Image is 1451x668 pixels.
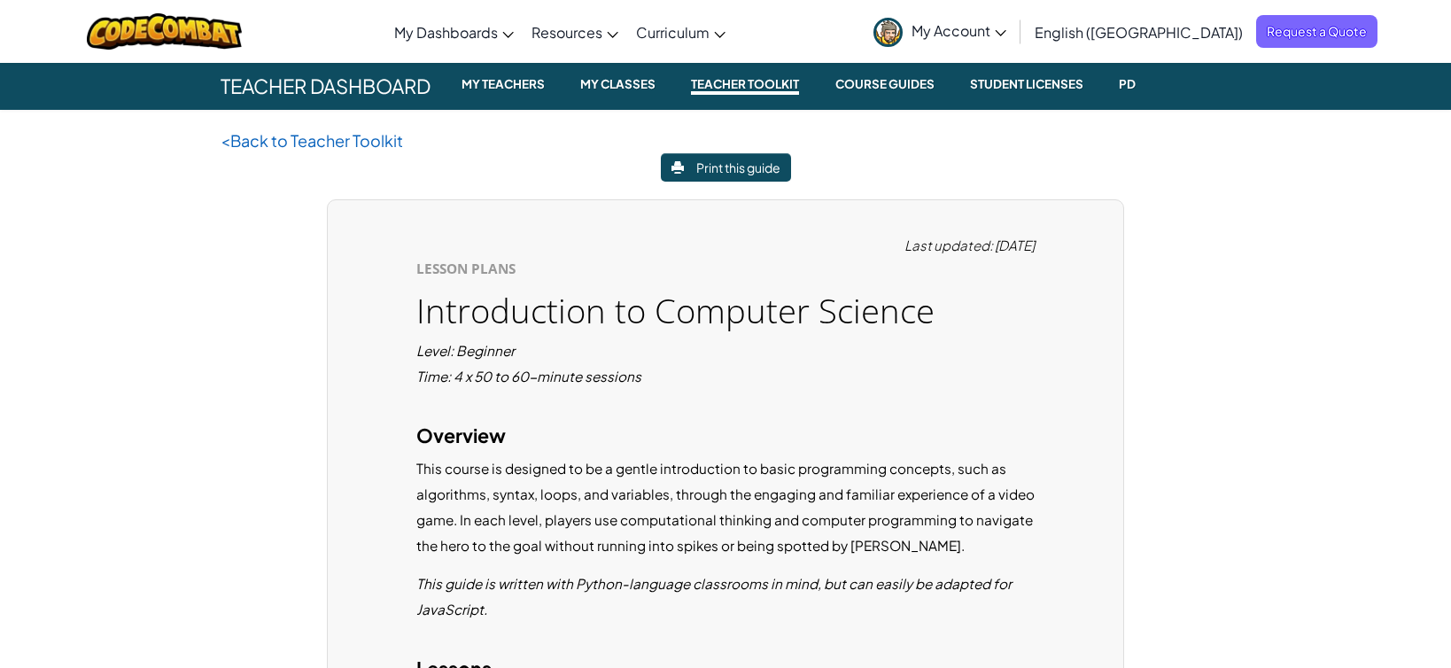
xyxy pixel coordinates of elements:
img: avatar [873,18,903,47]
a: English ([GEOGRAPHIC_DATA]) [1026,8,1252,56]
h3: Overview [416,416,1035,455]
span: Resources [532,23,602,42]
a: My Dashboards [385,8,523,56]
a: My Account [865,4,1015,59]
span: Back to Teacher Toolkit [230,130,403,151]
a: PD [1101,62,1153,110]
em: Level: Beginner [416,342,515,359]
span: English ([GEOGRAPHIC_DATA]) [1035,23,1243,42]
em: This guide is written with Python-language classrooms in mind, but can easily be adapted for Java... [416,575,1012,618]
small: My Teachers [454,74,552,95]
img: CodeCombat logo [87,13,242,50]
small: My Classes [573,74,663,95]
small: Student Licenses [963,74,1090,95]
a: Curriculum [627,8,734,56]
a: <Back to Teacher Toolkit [221,130,403,151]
a: Resources [523,8,627,56]
span: Curriculum [636,23,710,42]
a: Print this guide [671,159,780,175]
span: Print this guide [696,159,780,175]
a: Student Licenses [952,62,1101,110]
small: Course Guides [828,74,942,95]
small: Teacher Toolkit [691,74,799,95]
a: Request a Quote [1256,15,1377,48]
h6: Last updated: [DATE] [416,236,1035,255]
a: My Classes [563,62,673,110]
a: Teacher Toolkit [673,62,817,110]
span: My Dashboards [394,23,498,42]
p: This course is designed to be a gentle introduction to basic programming concepts, such as algori... [416,455,1035,558]
span: Teacher Dashboard [207,62,444,110]
a: My Teachers [444,62,563,110]
span: My Account [912,21,1006,40]
a: Course Guides [818,62,952,110]
h5: Lesson Plans [416,255,1035,283]
h1: Introduction to Computer Science [416,283,1035,338]
span: < [221,130,230,151]
em: Time: 4 x 50 to 60-minute sessions [416,368,641,384]
small: PD [1112,74,1143,95]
